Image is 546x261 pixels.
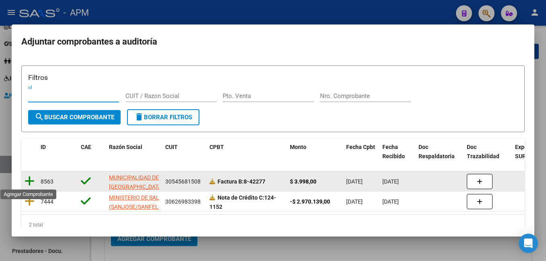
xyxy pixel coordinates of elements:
[41,178,53,185] span: 8563
[467,144,499,159] span: Doc Trazabilidad
[343,139,379,165] datatable-header-cell: Fecha Cpbt
[28,110,121,124] button: Buscar Comprobante
[106,139,162,165] datatable-header-cell: Razón Social
[382,178,399,185] span: [DATE]
[290,144,306,150] span: Monto
[109,144,142,150] span: Razón Social
[379,139,415,165] datatable-header-cell: Fecha Recibido
[218,194,264,201] span: Nota de Crédito C:
[382,144,405,159] span: Fecha Recibido
[419,144,455,159] span: Doc Respaldatoria
[382,198,399,205] span: [DATE]
[218,178,244,185] span: Factura B:
[290,178,316,185] strong: $ 3.998,00
[21,34,525,49] h2: Adjuntar comprobantes a auditoría
[209,194,276,210] strong: 124-1152
[209,144,224,150] span: CPBT
[287,139,343,165] datatable-header-cell: Monto
[134,112,144,122] mat-icon: delete
[218,178,265,185] strong: 8-42277
[415,139,464,165] datatable-header-cell: Doc Respaldatoria
[464,139,512,165] datatable-header-cell: Doc Trazabilidad
[165,198,201,205] span: 30626983398
[165,178,201,185] span: 30545681508
[41,144,46,150] span: ID
[37,139,78,165] datatable-header-cell: ID
[81,144,91,150] span: CAE
[109,174,163,199] span: MUNICIPALIDAD DE [GEOGRAPHIC_DATA][PERSON_NAME]
[165,144,178,150] span: CUIT
[127,109,199,125] button: Borrar Filtros
[290,198,330,205] strong: -$ 2.970.139,00
[35,112,44,122] mat-icon: search
[206,139,287,165] datatable-header-cell: CPBT
[346,178,363,185] span: [DATE]
[78,139,106,165] datatable-header-cell: CAE
[346,198,363,205] span: [DATE]
[162,139,206,165] datatable-header-cell: CUIT
[109,194,256,219] span: MINISTERIO DE SALUD PCIA (SANJOSE/SANFELIPE/MATERNOINFANTIL/INTERZONAL DE AGUDOS/CARLOTTO/SAMO RE...
[346,144,375,150] span: Fecha Cpbt
[35,114,114,121] span: Buscar Comprobante
[134,114,192,121] span: Borrar Filtros
[21,215,525,235] div: 2 total
[28,72,518,83] h3: Filtros
[41,198,53,205] span: 7444
[519,234,538,253] div: Open Intercom Messenger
